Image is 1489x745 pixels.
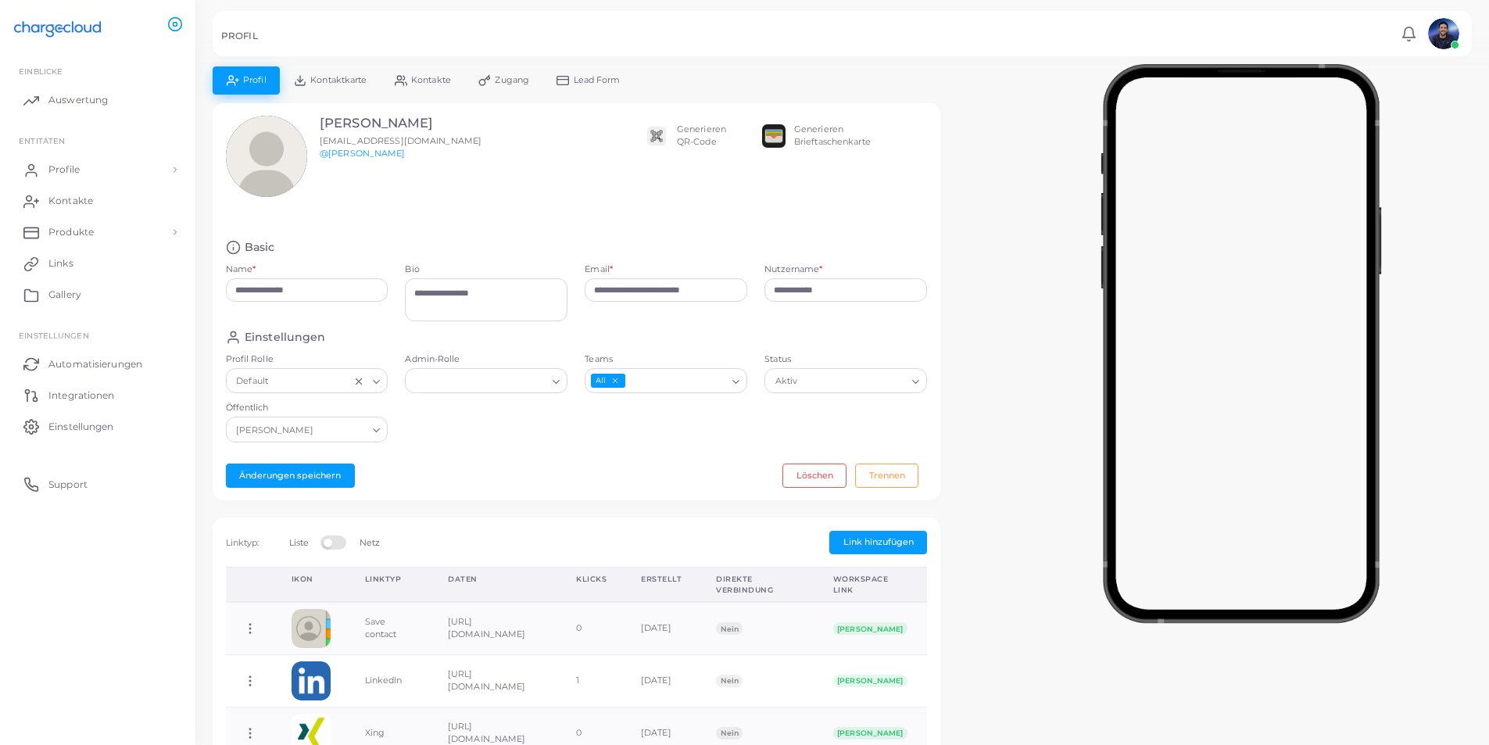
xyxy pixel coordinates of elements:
[48,163,80,177] span: Profile
[320,135,481,146] span: [EMAIL_ADDRESS][DOMAIN_NAME]
[585,353,747,366] label: Teams
[48,357,142,371] span: Automatisierungen
[310,76,367,84] span: Kontaktkarte
[411,76,451,84] span: Kontakte
[833,727,907,740] span: [PERSON_NAME]
[48,194,93,208] span: Kontakte
[48,478,88,492] span: Support
[234,374,270,390] span: Default
[574,76,621,84] span: Lead Form
[48,93,108,107] span: Auswertung
[585,263,613,276] label: Email
[292,574,331,585] div: Ikon
[559,602,624,654] td: 0
[234,422,316,439] span: [PERSON_NAME]
[1101,64,1381,623] img: phone-mock.b55596b7.png
[320,148,406,159] a: @[PERSON_NAME]
[833,675,907,687] span: [PERSON_NAME]
[221,30,258,41] h5: PROFIL
[1423,18,1463,49] a: avatar
[317,421,367,439] input: Search for option
[19,66,63,76] span: EINBLICKE
[226,368,388,393] div: Search for option
[716,675,743,687] span: Nein
[14,15,101,44] img: logo
[48,225,94,239] span: Produkte
[677,124,726,149] div: Generieren QR-Code
[405,368,567,393] div: Search for option
[412,373,546,390] input: Search for option
[610,375,621,386] button: Deselect All
[833,622,907,635] span: [PERSON_NAME]
[12,217,184,248] a: Produkte
[365,574,414,585] div: Linktyp
[12,84,184,116] a: Auswertung
[448,574,542,585] div: Daten
[353,374,364,387] button: Clear Selected
[12,248,184,279] a: Links
[405,263,567,276] label: Bio
[405,353,567,366] label: Admin-Rolle
[716,574,799,595] div: Direkte Verbindung
[794,124,871,149] div: Generieren Brieftaschenkarte
[12,468,184,500] a: Support
[627,373,727,390] input: Search for option
[585,368,747,393] div: Search for option
[272,373,350,390] input: Search for option
[360,537,380,550] label: Netz
[782,464,847,487] button: Löschen
[641,574,682,585] div: Erstellt
[829,531,927,554] button: Link hinzufügen
[48,420,113,434] span: Einstellungen
[833,574,910,595] div: Workspace link
[348,655,431,707] td: LinkedIn
[48,256,73,270] span: Links
[12,279,184,310] a: Gallery
[431,655,559,707] td: [URL][DOMAIN_NAME]
[801,373,906,390] input: Search for option
[843,536,914,547] span: Link hinzufügen
[431,602,559,654] td: [URL][DOMAIN_NAME]
[495,76,529,84] span: Zugang
[1428,18,1459,49] img: avatar
[226,353,388,366] label: Profil Rolle
[624,655,699,707] td: [DATE]
[320,116,481,131] h3: [PERSON_NAME]
[48,288,81,302] span: Gallery
[559,655,624,707] td: 1
[12,348,184,379] a: Automatisierungen
[12,154,184,185] a: Profile
[245,240,275,255] h4: Basic
[226,417,388,442] div: Search for option
[292,609,331,648] img: contactcard.png
[226,464,355,487] button: Änderungen speichern
[348,602,431,654] td: Save contact
[19,331,88,340] span: Einstellungen
[716,727,743,740] span: Nein
[19,136,65,145] span: ENTITÄTEN
[764,263,822,276] label: Nutzername
[764,353,927,366] label: Status
[591,374,625,389] span: All
[48,389,114,403] span: Integrationen
[855,464,918,487] button: Trennen
[243,76,267,84] span: Profil
[12,379,184,410] a: Integrationen
[624,602,699,654] td: [DATE]
[292,661,331,700] img: linkedin.png
[226,402,388,414] label: Öffentlich
[762,124,786,148] img: apple-wallet.png
[226,568,274,603] th: Action
[716,622,743,635] span: Nein
[645,124,668,148] img: qr2.png
[289,537,310,550] label: Liste
[12,185,184,217] a: Kontakte
[773,374,800,390] span: Aktiv
[226,263,256,276] label: Name
[245,330,325,345] h4: Einstellungen
[576,574,607,585] div: Klicks
[764,368,927,393] div: Search for option
[12,410,184,442] a: Einstellungen
[226,537,260,548] span: Linktyp:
